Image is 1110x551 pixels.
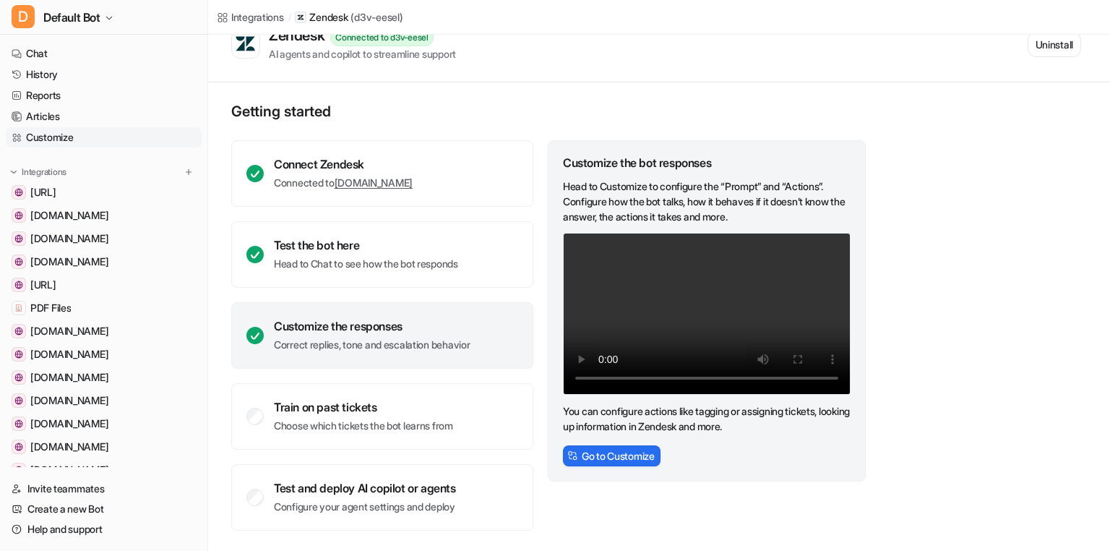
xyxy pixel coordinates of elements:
[30,278,56,292] span: [URL]
[6,479,202,499] a: Invite teammates
[43,7,100,27] span: Default Bot
[6,228,202,249] a: github.com[DOMAIN_NAME]
[14,281,23,289] img: dashboard.eesel.ai
[235,35,257,53] img: Zendesk logo
[14,327,23,336] img: amplitude.com
[563,155,851,170] div: Customize the bot responses
[30,440,108,454] span: [DOMAIN_NAME]
[6,182,202,202] a: www.eesel.ai[URL]
[563,445,661,466] button: Go to Customize
[563,403,851,434] p: You can configure actions like tagging or assigning tickets, looking up information in Zendesk an...
[14,304,23,312] img: PDF Files
[231,103,867,120] p: Getting started
[14,373,23,382] img: www.figma.com
[30,324,108,338] span: [DOMAIN_NAME]
[14,211,23,220] img: meet.google.com
[269,46,456,61] div: AI agents and copilot to streamline support
[335,176,413,189] a: [DOMAIN_NAME]
[30,347,108,362] span: [DOMAIN_NAME]
[6,367,202,388] a: www.figma.com[DOMAIN_NAME]
[30,208,108,223] span: [DOMAIN_NAME]
[274,481,456,495] div: Test and deploy AI copilot or agents
[30,231,108,246] span: [DOMAIN_NAME]
[30,393,108,408] span: [DOMAIN_NAME]
[274,319,470,333] div: Customize the responses
[6,205,202,226] a: meet.google.com[DOMAIN_NAME]
[30,417,108,431] span: [DOMAIN_NAME]
[274,419,453,433] p: Choose which tickets the bot learns from
[6,64,202,85] a: History
[274,338,470,352] p: Correct replies, tone and escalation behavior
[6,85,202,106] a: Reports
[563,179,851,224] p: Head to Customize to configure the “Prompt” and “Actions”. Configure how the bot talks, how it be...
[6,460,202,480] a: gorgiasio.webflow.io[DOMAIN_NAME]
[12,5,35,28] span: D
[30,185,56,200] span: [URL]
[6,321,202,341] a: amplitude.com[DOMAIN_NAME]
[1028,32,1081,57] button: Uninstall
[309,10,348,25] p: Zendesk
[274,400,453,414] div: Train on past tickets
[350,10,403,25] p: ( d3v-eesel )
[6,275,202,295] a: dashboard.eesel.ai[URL]
[274,176,413,190] p: Connected to
[30,463,108,477] span: [DOMAIN_NAME]
[22,166,66,178] p: Integrations
[6,298,202,318] a: PDF FilesPDF Files
[6,127,202,148] a: Customize
[14,466,23,474] img: gorgiasio.webflow.io
[6,414,202,434] a: www.notion.com[DOMAIN_NAME]
[14,188,23,197] img: www.eesel.ai
[563,233,851,395] video: Your browser does not support the video tag.
[6,43,202,64] a: Chat
[288,11,291,24] span: /
[6,390,202,411] a: cleartax.in[DOMAIN_NAME]
[274,257,458,271] p: Head to Chat to see how the bot responds
[14,396,23,405] img: cleartax.in
[269,27,330,44] div: Zendesk
[6,252,202,272] a: www.atlassian.com[DOMAIN_NAME]
[14,350,23,359] img: chatgpt.com
[6,344,202,364] a: chatgpt.com[DOMAIN_NAME]
[330,29,434,46] div: Connected to d3v-eesel
[6,499,202,519] a: Create a new Bot
[6,165,71,179] button: Integrations
[217,9,284,25] a: Integrations
[184,167,194,177] img: menu_add.svg
[567,450,577,461] img: CstomizeIcon
[14,419,23,428] img: www.notion.com
[30,370,108,385] span: [DOMAIN_NAME]
[274,500,456,514] p: Configure your agent settings and deploy
[14,234,23,243] img: github.com
[14,443,23,451] img: faq.heartandsoil.co
[9,167,19,177] img: expand menu
[274,238,458,252] div: Test the bot here
[231,9,284,25] div: Integrations
[6,437,202,457] a: faq.heartandsoil.co[DOMAIN_NAME]
[30,301,71,315] span: PDF Files
[295,10,403,25] a: Zendesk(d3v-eesel)
[14,257,23,266] img: www.atlassian.com
[6,106,202,127] a: Articles
[274,157,413,171] div: Connect Zendesk
[6,519,202,539] a: Help and support
[30,255,108,269] span: [DOMAIN_NAME]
